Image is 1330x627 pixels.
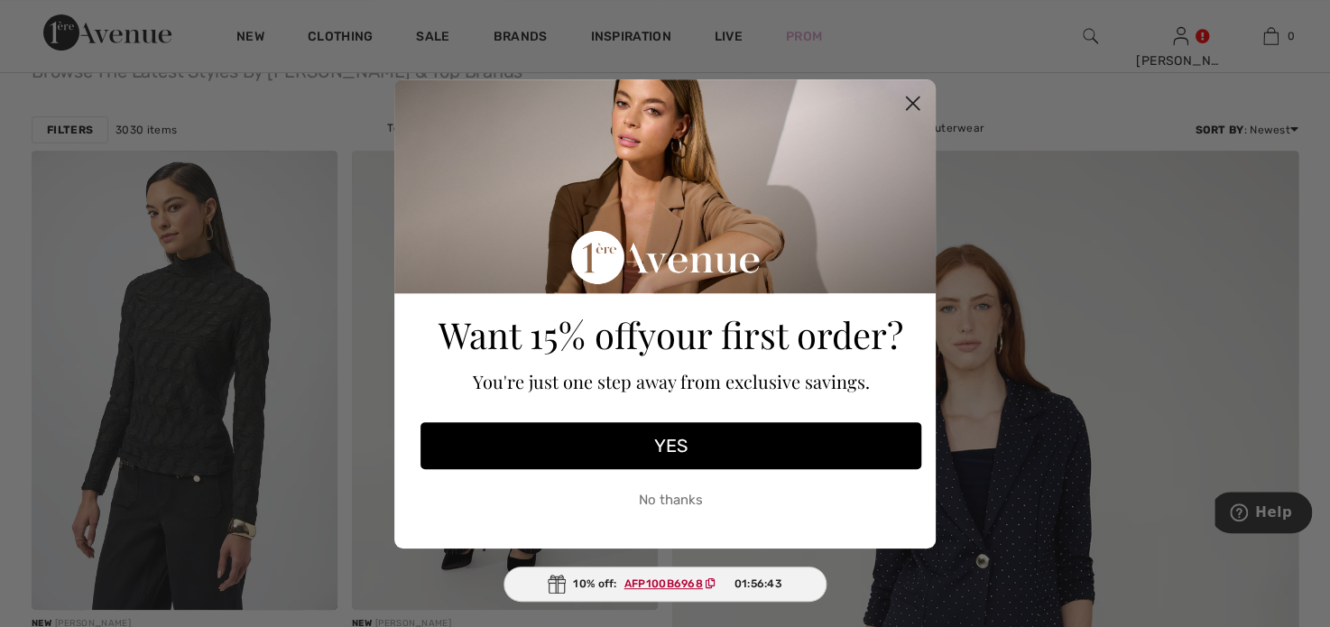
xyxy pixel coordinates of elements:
ins: AFP100B6968 [624,577,703,590]
span: your first order? [638,310,903,358]
button: Close dialog [897,88,928,119]
span: Help [41,13,78,29]
button: YES [420,422,921,469]
span: Want 15% off [439,310,638,358]
img: Gift.svg [548,575,566,594]
span: You're just one step away from exclusive savings. [473,369,870,393]
span: 01:56:43 [734,576,781,592]
div: 10% off: [503,567,827,602]
button: No thanks [420,478,921,523]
